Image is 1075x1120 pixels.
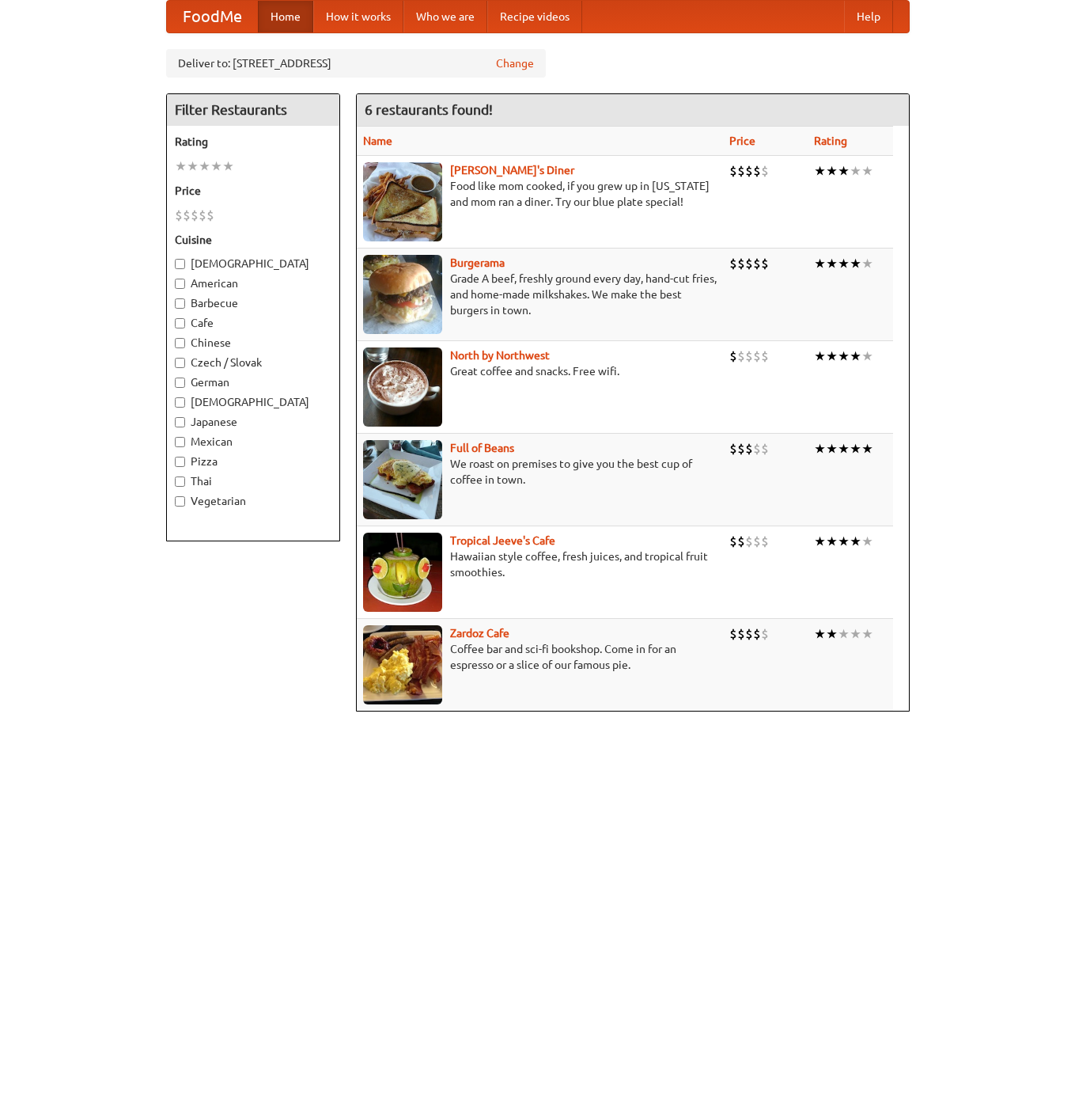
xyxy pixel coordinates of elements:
[166,49,546,78] div: Deliver to: [STREET_ADDRESS]
[199,207,206,224] li: $
[175,355,331,370] label: Czech / Slovak
[861,162,873,180] li: ★
[175,374,331,390] label: German
[737,162,745,180] li: $
[175,256,331,271] label: [DEMOGRAPHIC_DATA]
[175,397,185,408] input: [DEMOGRAPHIC_DATA]
[175,473,331,489] label: Thai
[729,162,737,180] li: $
[745,162,753,180] li: $
[175,437,185,447] input: Mexican
[175,358,185,368] input: Czech / Slovak
[191,207,199,224] li: $
[745,255,753,272] li: $
[826,162,838,180] li: ★
[175,295,331,311] label: Barbecue
[737,625,745,643] li: $
[737,533,745,550] li: $
[745,625,753,643] li: $
[814,625,826,643] li: ★
[199,158,210,175] li: ★
[838,440,850,457] li: ★
[737,440,745,457] li: $
[850,255,861,272] li: ★
[737,255,745,272] li: $
[826,347,838,365] li: ★
[210,158,222,175] li: ★
[761,162,769,180] li: $
[814,135,847,147] a: Rating
[175,414,331,430] label: Japanese
[363,625,442,704] img: zardoz.jpg
[222,158,234,175] li: ★
[363,162,442,241] img: sallys.jpg
[175,378,185,388] input: German
[175,232,331,248] h5: Cuisine
[861,255,873,272] li: ★
[450,164,574,177] a: [PERSON_NAME]'s Diner
[175,493,331,509] label: Vegetarian
[206,207,214,224] li: $
[745,440,753,457] li: $
[729,440,737,457] li: $
[363,440,442,519] img: beans.jpg
[729,347,737,365] li: $
[175,457,185,467] input: Pizza
[487,1,582,32] a: Recipe videos
[175,207,183,224] li: $
[167,1,258,32] a: FoodMe
[814,255,826,272] li: ★
[175,394,331,410] label: [DEMOGRAPHIC_DATA]
[363,178,717,210] p: Food like mom cooked, if you grew up in [US_STATE] and mom ran a diner. Try our blue plate special!
[761,255,769,272] li: $
[363,255,442,334] img: burgerama.jpg
[737,347,745,365] li: $
[850,625,861,643] li: ★
[175,259,185,269] input: [DEMOGRAPHIC_DATA]
[175,496,185,507] input: Vegetarian
[175,275,331,291] label: American
[753,347,761,365] li: $
[175,476,185,487] input: Thai
[761,533,769,550] li: $
[861,440,873,457] li: ★
[363,549,717,580] p: Hawaiian style coffee, fresh juices, and tropical fruit smoothies.
[175,417,185,427] input: Japanese
[363,641,717,673] p: Coffee bar and sci-fi bookshop. Come in for an espresso or a slice of our famous pie.
[850,347,861,365] li: ★
[450,256,505,269] a: Burgerama
[838,255,850,272] li: ★
[729,533,737,550] li: $
[175,434,331,450] label: Mexican
[814,440,826,457] li: ★
[175,315,331,331] label: Cafe
[850,440,861,457] li: ★
[753,162,761,180] li: $
[745,347,753,365] li: $
[826,440,838,457] li: ★
[753,533,761,550] li: $
[365,102,493,117] ng-pluralize: 6 restaurants found!
[496,55,534,71] a: Change
[450,534,555,547] a: Tropical Jeeve's Cafe
[175,158,187,175] li: ★
[814,533,826,550] li: ★
[175,183,331,199] h5: Price
[450,349,550,362] a: North by Northwest
[363,347,442,427] img: north.jpg
[175,279,185,289] input: American
[753,255,761,272] li: $
[753,440,761,457] li: $
[183,207,191,224] li: $
[844,1,893,32] a: Help
[363,135,392,147] a: Name
[838,162,850,180] li: ★
[814,347,826,365] li: ★
[838,533,850,550] li: ★
[861,625,873,643] li: ★
[175,318,185,328] input: Cafe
